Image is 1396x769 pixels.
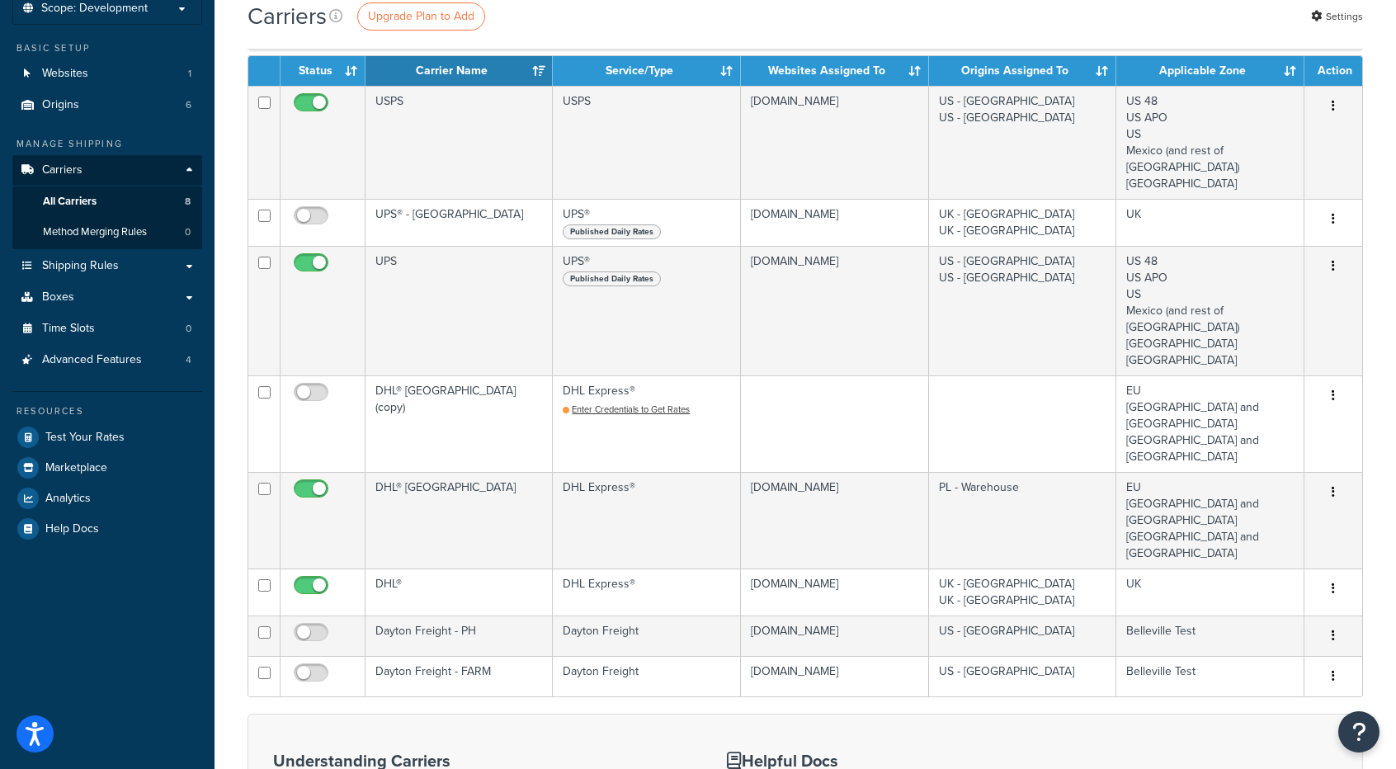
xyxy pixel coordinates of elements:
[12,484,202,513] a: Analytics
[186,98,191,112] span: 6
[12,314,202,344] li: Time Slots
[357,2,485,31] a: Upgrade Plan to Add
[563,271,661,286] span: Published Daily Rates
[563,224,661,239] span: Published Daily Rates
[366,199,553,246] td: UPS® - [GEOGRAPHIC_DATA]
[12,514,202,544] a: Help Docs
[741,86,929,199] td: [DOMAIN_NAME]
[12,404,202,418] div: Resources
[366,56,553,86] th: Carrier Name: activate to sort column ascending
[741,199,929,246] td: [DOMAIN_NAME]
[553,616,740,656] td: Dayton Freight
[12,90,202,120] a: Origins 6
[741,246,929,375] td: [DOMAIN_NAME]
[12,251,202,281] a: Shipping Rules
[741,472,929,568] td: [DOMAIN_NAME]
[12,155,202,186] a: Carriers
[553,56,740,86] th: Service/Type: activate to sort column ascending
[12,155,202,249] li: Carriers
[12,137,202,151] div: Manage Shipping
[572,403,690,416] span: Enter Credentials to Get Rates
[186,353,191,367] span: 4
[12,217,202,248] li: Method Merging Rules
[929,86,1117,199] td: US - [GEOGRAPHIC_DATA] US - [GEOGRAPHIC_DATA]
[929,56,1117,86] th: Origins Assigned To: activate to sort column ascending
[553,246,740,375] td: UPS®
[185,225,191,239] span: 0
[368,7,474,25] span: Upgrade Plan to Add
[45,461,107,475] span: Marketplace
[12,345,202,375] li: Advanced Features
[12,217,202,248] a: Method Merging Rules 0
[12,90,202,120] li: Origins
[929,472,1117,568] td: PL - Warehouse
[1311,5,1363,28] a: Settings
[42,259,119,273] span: Shipping Rules
[12,314,202,344] a: Time Slots 0
[45,492,91,506] span: Analytics
[42,67,88,81] span: Websites
[186,322,191,336] span: 0
[12,422,202,452] a: Test Your Rates
[366,246,553,375] td: UPS
[553,375,740,472] td: DHL Express®
[1116,616,1304,656] td: Belleville Test
[563,403,690,416] a: Enter Credentials to Get Rates
[1116,656,1304,696] td: Belleville Test
[42,322,95,336] span: Time Slots
[43,225,147,239] span: Method Merging Rules
[45,522,99,536] span: Help Docs
[1116,199,1304,246] td: UK
[741,656,929,696] td: [DOMAIN_NAME]
[45,431,125,445] span: Test Your Rates
[366,375,553,472] td: DHL® [GEOGRAPHIC_DATA] (copy)
[929,568,1117,616] td: UK - [GEOGRAPHIC_DATA] UK - [GEOGRAPHIC_DATA]
[553,86,740,199] td: USPS
[366,656,553,696] td: Dayton Freight - FARM
[12,453,202,483] a: Marketplace
[929,656,1117,696] td: US - [GEOGRAPHIC_DATA]
[553,199,740,246] td: UPS®
[12,59,202,89] li: Websites
[741,56,929,86] th: Websites Assigned To: activate to sort column ascending
[929,199,1117,246] td: UK - [GEOGRAPHIC_DATA] UK - [GEOGRAPHIC_DATA]
[929,616,1117,656] td: US - [GEOGRAPHIC_DATA]
[1116,375,1304,472] td: EU [GEOGRAPHIC_DATA] and [GEOGRAPHIC_DATA] [GEOGRAPHIC_DATA] and [GEOGRAPHIC_DATA]
[1116,86,1304,199] td: US 48 US APO US Mexico (and rest of [GEOGRAPHIC_DATA]) [GEOGRAPHIC_DATA]
[42,98,79,112] span: Origins
[553,568,740,616] td: DHL Express®
[366,568,553,616] td: DHL®
[12,282,202,313] a: Boxes
[185,195,191,209] span: 8
[553,472,740,568] td: DHL Express®
[366,616,553,656] td: Dayton Freight - PH
[42,163,83,177] span: Carriers
[42,353,142,367] span: Advanced Features
[366,472,553,568] td: DHL® [GEOGRAPHIC_DATA]
[12,345,202,375] a: Advanced Features 4
[1304,56,1362,86] th: Action
[741,616,929,656] td: [DOMAIN_NAME]
[929,246,1117,375] td: US - [GEOGRAPHIC_DATA] US - [GEOGRAPHIC_DATA]
[41,2,148,16] span: Scope: Development
[1116,472,1304,568] td: EU [GEOGRAPHIC_DATA] and [GEOGRAPHIC_DATA] [GEOGRAPHIC_DATA] and [GEOGRAPHIC_DATA]
[1116,56,1304,86] th: Applicable Zone: activate to sort column ascending
[1116,246,1304,375] td: US 48 US APO US Mexico (and rest of [GEOGRAPHIC_DATA]) [GEOGRAPHIC_DATA] [GEOGRAPHIC_DATA]
[281,56,366,86] th: Status: activate to sort column ascending
[553,656,740,696] td: Dayton Freight
[741,568,929,616] td: [DOMAIN_NAME]
[366,86,553,199] td: USPS
[12,186,202,217] a: All Carriers 8
[12,186,202,217] li: All Carriers
[43,195,97,209] span: All Carriers
[1116,568,1304,616] td: UK
[42,290,74,304] span: Boxes
[12,41,202,55] div: Basic Setup
[1338,711,1379,752] button: Open Resource Center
